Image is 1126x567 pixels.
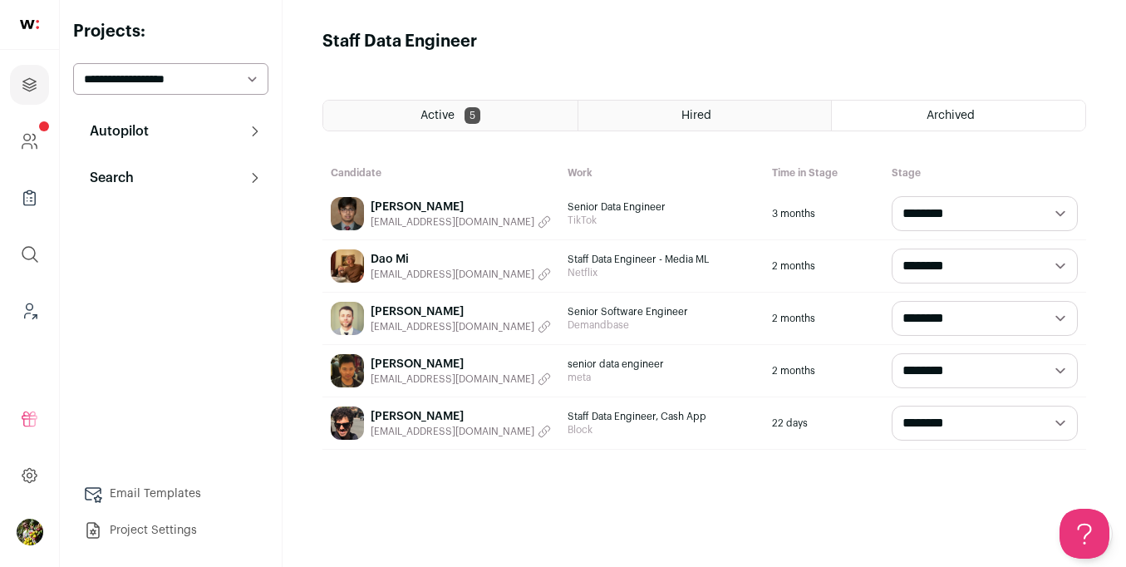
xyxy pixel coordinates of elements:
img: 170014ad010cca10957fecd5bf615258d6cf4eaa76c2047075581ecc23adeb5a [331,354,364,387]
div: 22 days [764,397,883,449]
span: [EMAIL_ADDRESS][DOMAIN_NAME] [371,372,534,386]
span: [EMAIL_ADDRESS][DOMAIN_NAME] [371,215,534,229]
div: Work [559,158,764,188]
div: 2 months [764,240,883,292]
p: Search [80,168,134,188]
img: 3c941d78fda8452cdde7218b95577f7488d05491d18bca94a05d3df08e9d483e [331,197,364,230]
a: [PERSON_NAME] [371,199,551,215]
a: Projects [10,65,49,105]
span: Demandbase [568,318,755,332]
span: TikTok [568,214,755,227]
button: [EMAIL_ADDRESS][DOMAIN_NAME] [371,215,551,229]
a: Hired [578,101,832,131]
span: Block [568,423,755,436]
button: [EMAIL_ADDRESS][DOMAIN_NAME] [371,425,551,438]
a: [PERSON_NAME] [371,408,551,425]
span: Active [420,110,455,121]
a: Dao Mi [371,251,551,268]
iframe: Toggle Customer Support [1060,509,1109,559]
div: 2 months [764,345,883,397]
div: 2 months [764,293,883,344]
h2: Projects: [73,20,268,43]
button: Autopilot [73,115,268,148]
button: [EMAIL_ADDRESS][DOMAIN_NAME] [371,320,551,333]
button: Open dropdown [17,519,43,545]
span: Hired [681,110,711,121]
span: [EMAIL_ADDRESS][DOMAIN_NAME] [371,268,534,281]
h1: Staff Data Engineer [322,30,1086,53]
div: Time in Stage [764,158,883,188]
a: Email Templates [73,477,268,510]
span: Staff Data Engineer - Media ML [568,253,755,266]
span: Senior Software Engineer [568,305,755,318]
span: senior data engineer [568,357,755,371]
a: Active 5 [323,101,578,131]
button: [EMAIL_ADDRESS][DOMAIN_NAME] [371,268,551,281]
div: Stage [883,158,1086,188]
div: Candidate [322,158,559,188]
div: 3 months [764,188,883,239]
button: [EMAIL_ADDRESS][DOMAIN_NAME] [371,372,551,386]
a: Company Lists [10,178,49,218]
img: e382f1f67d9ba8907f55309ad7a8131e31c263aa4d6f9f9e4b6d429059d16206.jpg [331,407,364,440]
p: Autopilot [80,121,149,141]
img: 6689865-medium_jpg [17,519,43,545]
a: Leads (Backoffice) [10,291,49,331]
a: Company and ATS Settings [10,121,49,161]
span: Staff Data Engineer, Cash App [568,410,755,423]
a: Project Settings [73,514,268,547]
span: Senior Data Engineer [568,200,755,214]
img: 9a4ff4b7e8af77cbdd0dd47807c93b85cd33cc7dc052d22b334c060c230e07f9 [331,302,364,335]
a: [PERSON_NAME] [371,303,551,320]
span: Netflix [568,266,755,279]
span: Archived [927,110,975,121]
span: [EMAIL_ADDRESS][DOMAIN_NAME] [371,320,534,333]
a: [PERSON_NAME] [371,356,551,372]
img: bfc47cdc2b2e2ec9f1b79bba5107964e5e8d1f85d710ebbafa7e7b32c1948734.jpg [331,249,364,283]
span: 5 [465,107,480,124]
img: wellfound-shorthand-0d5821cbd27db2630d0214b213865d53afaa358527fdda9d0ea32b1df1b89c2c.svg [20,20,39,29]
button: Search [73,161,268,195]
span: [EMAIL_ADDRESS][DOMAIN_NAME] [371,425,534,438]
span: meta [568,371,755,384]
